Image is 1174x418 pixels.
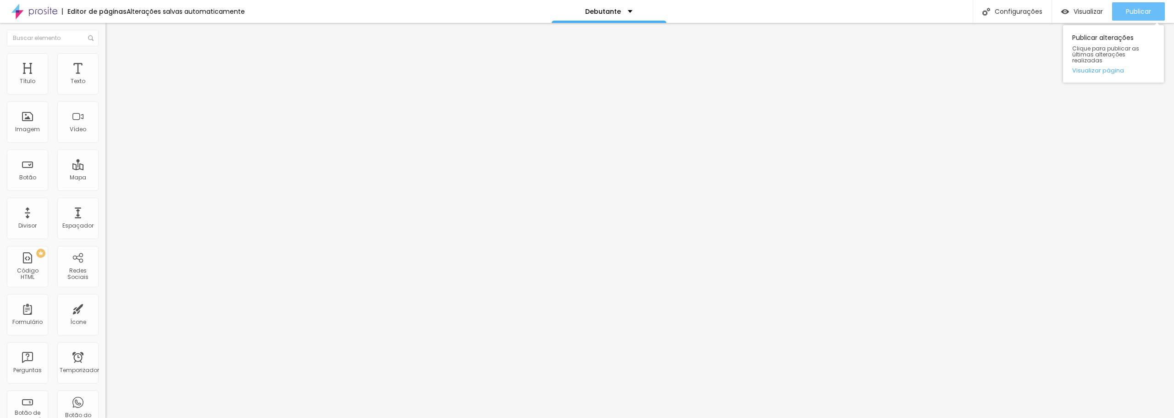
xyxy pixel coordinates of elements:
[18,222,37,229] font: Divisor
[1126,7,1151,16] font: Publicar
[70,318,86,326] font: Ícone
[1072,66,1124,75] font: Visualizar página
[995,7,1042,16] font: Configurações
[15,125,40,133] font: Imagem
[13,366,42,374] font: Perguntas
[70,125,86,133] font: Vídeo
[585,7,621,16] font: Debutante
[105,23,1174,418] iframe: Editor
[1052,2,1112,21] button: Visualizar
[88,35,94,41] img: Ícone
[1072,33,1134,42] font: Publicar alterações
[7,30,99,46] input: Buscar elemento
[71,77,85,85] font: Texto
[1074,7,1103,16] font: Visualizar
[127,7,245,16] font: Alterações salvas automaticamente
[67,7,127,16] font: Editor de páginas
[19,173,36,181] font: Botão
[60,366,99,374] font: Temporizador
[1072,67,1155,73] a: Visualizar página
[62,222,94,229] font: Espaçador
[67,267,89,281] font: Redes Sociais
[20,77,35,85] font: Título
[1061,8,1069,16] img: view-1.svg
[17,267,39,281] font: Código HTML
[1112,2,1165,21] button: Publicar
[1072,45,1139,64] font: Clique para publicar as últimas alterações realizadas
[70,173,86,181] font: Mapa
[12,318,43,326] font: Formulário
[982,8,990,16] img: Ícone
